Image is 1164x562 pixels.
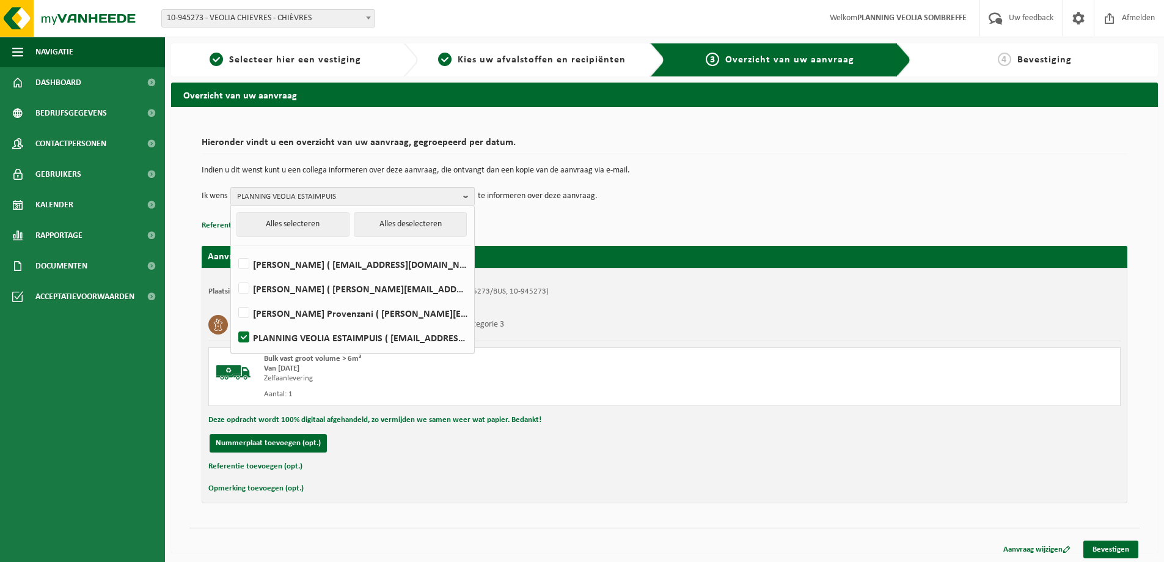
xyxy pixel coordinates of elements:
span: PLANNING VEOLIA ESTAIMPUIS [237,188,458,206]
span: Bedrijfsgegevens [35,98,107,128]
a: 1Selecteer hier een vestiging [177,53,393,67]
span: 4 [998,53,1011,66]
strong: PLANNING VEOLIA SOMBREFFE [857,13,967,23]
label: [PERSON_NAME] ( [EMAIL_ADDRESS][DOMAIN_NAME] ) [236,255,468,273]
a: Aanvraag wijzigen [994,541,1080,558]
button: PLANNING VEOLIA ESTAIMPUIS [230,187,475,205]
span: Rapportage [35,220,82,251]
strong: Van [DATE] [264,364,299,372]
label: [PERSON_NAME] Provenzani ( [PERSON_NAME][EMAIL_ADDRESS][DOMAIN_NAME] ) [236,304,468,322]
span: Bevestiging [1017,55,1072,65]
span: 2 [438,53,452,66]
span: Navigatie [35,37,73,67]
span: Gebruikers [35,159,81,190]
a: 2Kies uw afvalstoffen en recipiënten [424,53,640,67]
span: 1 [210,53,223,66]
button: Alles deselecteren [354,212,467,237]
label: [PERSON_NAME] ( [PERSON_NAME][EMAIL_ADDRESS][DOMAIN_NAME] ) [236,279,468,298]
span: Kalender [35,190,73,220]
span: Selecteer hier een vestiging [229,55,361,65]
h2: Overzicht van uw aanvraag [171,83,1158,106]
label: PLANNING VEOLIA ESTAIMPUIS ( [EMAIL_ADDRESS][DOMAIN_NAME] ) [236,328,468,347]
p: Ik wens [202,187,227,205]
span: 10-945273 - VEOLIA CHIEVRES - CHIÈVRES [161,9,375,28]
strong: Plaatsingsadres: [208,287,262,295]
button: Referentie toevoegen (opt.) [208,459,302,475]
button: Alles selecteren [236,212,350,237]
h2: Hieronder vindt u een overzicht van uw aanvraag, gegroepeerd per datum. [202,138,1127,154]
div: Zelfaanlevering [264,374,714,383]
span: Contactpersonen [35,128,106,159]
span: Bulk vast groot volume > 6m³ [264,355,361,363]
strong: Aanvraag voor [DATE] [208,252,299,262]
span: Documenten [35,251,87,281]
button: Referentie toevoegen (opt.) [202,218,296,234]
span: Kies uw afvalstoffen en recipiënten [458,55,626,65]
p: te informeren over deze aanvraag. [478,187,598,205]
p: Indien u dit wenst kunt u een collega informeren over deze aanvraag, die ontvangt dan een kopie v... [202,166,1127,175]
span: Dashboard [35,67,81,98]
button: Nummerplaat toevoegen (opt.) [210,434,327,453]
span: Overzicht van uw aanvraag [725,55,854,65]
div: Aantal: 1 [264,390,714,399]
a: Bevestigen [1083,541,1138,558]
span: Acceptatievoorwaarden [35,281,134,312]
button: Opmerking toevoegen (opt.) [208,481,304,497]
button: Deze opdracht wordt 100% digitaal afgehandeld, zo vermijden we samen weer wat papier. Bedankt! [208,412,541,428]
img: BL-SO-LV.png [215,354,252,391]
span: 3 [706,53,719,66]
span: 10-945273 - VEOLIA CHIEVRES - CHIÈVRES [162,10,375,27]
